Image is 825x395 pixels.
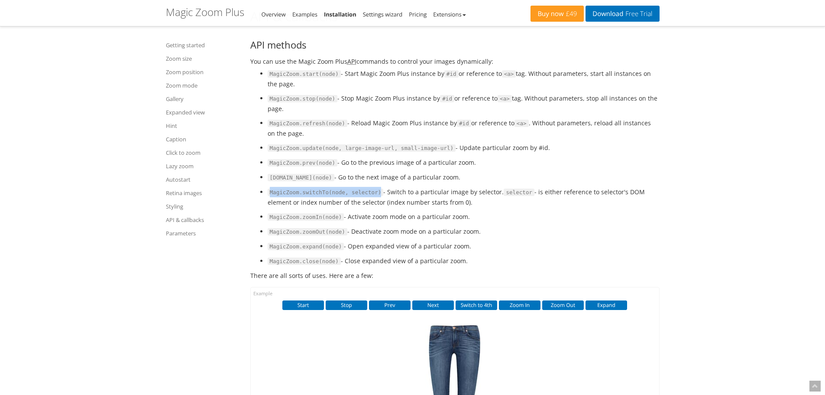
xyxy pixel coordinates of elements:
code: MagicZoom.prev(node) [268,159,338,167]
button: Start [282,300,324,310]
a: Hint [166,121,239,131]
li: - Activate zoom mode on a particular zoom. [268,212,660,222]
button: Zoom In [499,300,540,310]
code: MagicZoom.expand(node) [268,243,344,251]
code: [DOMAIN_NAME](node) [268,174,334,182]
code: <a> [498,95,512,103]
a: Caption [166,134,239,144]
li: - Go to the previous image of a particular zoom. [268,157,660,168]
a: Examples [292,10,317,18]
button: Zoom Out [542,300,584,310]
li: - Open expanded view of a particular zoom. [268,241,660,251]
button: Switch to 4th [456,300,497,310]
li: - Update particular zoom by #id. [268,143,660,153]
a: Buy now£49 [531,6,584,22]
a: Expanded view [166,107,239,118]
code: MagicZoom.start(node) [268,70,341,78]
a: API & callbacks [166,215,239,225]
li: - Go to the next image of a particular zoom. [268,172,660,183]
a: Zoom mode [166,80,239,91]
code: #id [457,120,471,127]
code: MagicZoom.stop(node) [268,95,338,103]
button: Prev [369,300,411,310]
a: Overview [262,10,286,18]
a: Styling [166,201,239,212]
code: <a> [514,120,529,127]
a: Gallery [166,94,239,104]
a: Click to zoom [166,147,239,158]
a: Autostart [166,174,239,185]
a: DownloadFree Trial [586,6,659,22]
a: Lazy zoom [166,161,239,171]
li: - Deactivate zoom mode on a particular zoom. [268,226,660,237]
li: - Close expanded view of a particular zoom. [268,256,660,266]
code: #id [440,95,454,103]
li: - Stop Magic Zoom Plus instance by or reference to tag. Without parameters, stop all instances on... [268,93,660,114]
code: MagicZoom.zoomOut(node) [268,228,347,236]
h1: Magic Zoom Plus [166,7,244,18]
span: Free Trial [623,10,652,17]
h3: API methods [250,39,660,50]
code: <a> [502,70,516,78]
button: Expand [586,300,627,310]
button: Next [412,300,454,310]
button: Stop [326,300,367,310]
code: #id [444,70,459,78]
code: MagicZoom.zoomIn(node) [268,213,344,221]
li: - Reload Magic Zoom Plus instance by or reference to . Without parameters, reload all instances o... [268,118,660,138]
acronym: Application programming interface [347,57,356,65]
a: Zoom size [166,53,239,64]
a: Pricing [409,10,427,18]
code: MagicZoom.switchTo(node, selector) [268,189,384,196]
span: £49 [564,10,577,17]
a: Getting started [166,40,239,50]
code: selector [504,189,534,196]
code: MagicZoom.close(node) [268,258,341,265]
li: - Switch to a particular image by selector. - is either reference to selector's DOM element or in... [268,187,660,207]
code: MagicZoom.update(node, large-image-url, small-image-url) [268,144,456,152]
li: - Start Magic Zoom Plus instance by or reference to tag. Without parameters, start all instances ... [268,69,660,89]
a: Retina images [166,188,239,198]
a: Zoom position [166,67,239,77]
a: Extensions [433,10,466,18]
a: Installation [324,10,356,18]
a: Parameters [166,228,239,238]
a: Settings wizard [363,10,403,18]
code: MagicZoom.refresh(node) [268,120,347,127]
